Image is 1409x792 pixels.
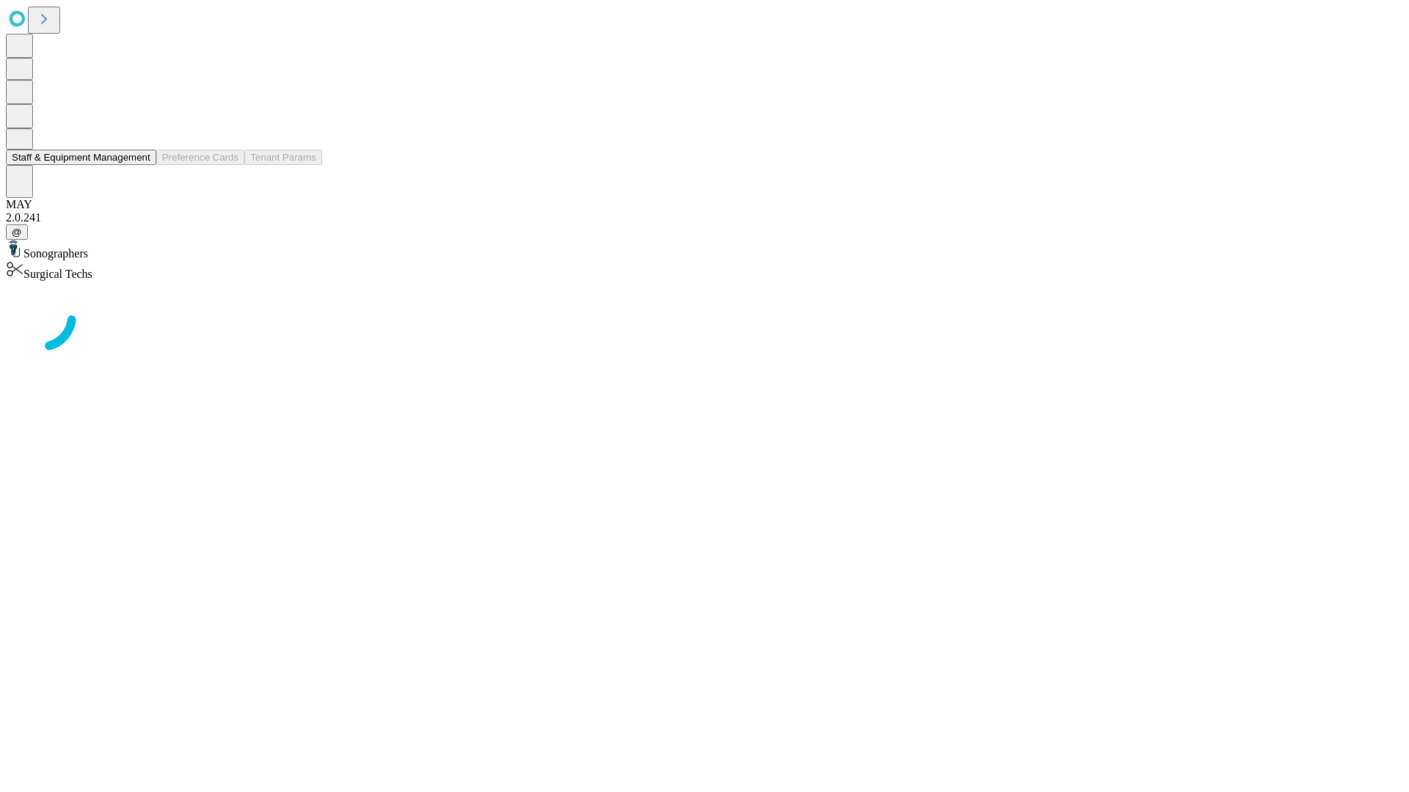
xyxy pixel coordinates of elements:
[6,240,1403,260] div: Sonographers
[244,150,322,165] button: Tenant Params
[6,211,1403,224] div: 2.0.241
[6,224,28,240] button: @
[6,198,1403,211] div: MAY
[6,150,156,165] button: Staff & Equipment Management
[12,227,22,238] span: @
[6,260,1403,281] div: Surgical Techs
[156,150,244,165] button: Preference Cards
